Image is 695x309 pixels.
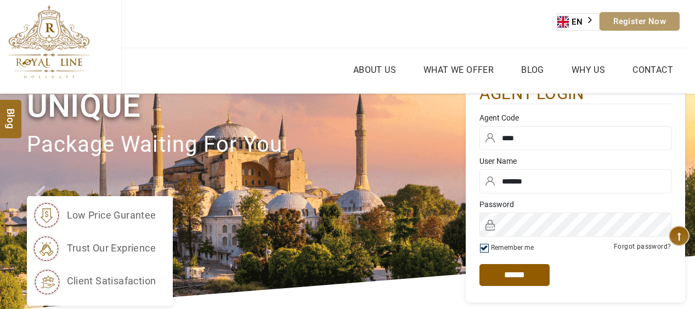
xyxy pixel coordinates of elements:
[557,13,600,31] aside: Language selected: English
[630,62,676,78] a: Contact
[627,241,695,293] iframe: chat widget
[4,108,18,118] span: Blog
[32,202,156,229] li: low price gurantee
[557,13,600,31] div: Language
[421,62,496,78] a: What we Offer
[600,12,680,31] a: Register Now
[8,5,90,79] img: The Royal Line Holidays
[614,243,671,250] a: Forgot password?
[479,156,671,167] label: User Name
[557,14,599,30] a: EN
[27,127,466,163] p: package waiting for you
[518,62,547,78] a: Blog
[27,85,466,127] h1: Unique
[479,199,671,210] label: Password
[32,267,156,295] li: client satisafaction
[351,62,399,78] a: About Us
[479,83,671,105] h2: agent login
[479,112,671,123] label: Agent Code
[491,244,534,251] label: Remember me
[569,62,608,78] a: Why Us
[32,234,156,262] li: trust our exprience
